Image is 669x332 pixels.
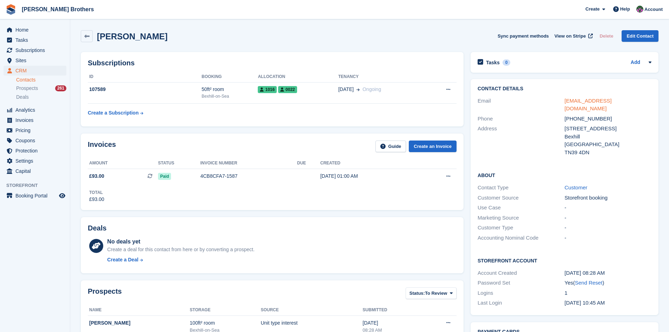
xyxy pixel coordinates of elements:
[15,146,58,156] span: Protection
[297,158,320,169] th: Due
[622,30,658,42] a: Edit Contact
[88,287,122,300] h2: Prospects
[88,158,158,169] th: Amount
[19,4,97,15] a: [PERSON_NAME] Brothers
[200,172,297,180] div: 4CB8CFA7-1587
[88,109,139,117] div: Create a Subscription
[190,319,261,327] div: 100ft² room
[88,71,202,83] th: ID
[585,6,599,13] span: Create
[478,194,564,202] div: Customer Source
[498,30,549,42] button: Sync payment methods
[565,184,588,190] a: Customer
[565,141,651,149] div: [GEOGRAPHIC_DATA]
[486,59,500,66] h2: Tasks
[565,194,651,202] div: Storefront booking
[565,98,612,112] a: [EMAIL_ADDRESS][DOMAIN_NAME]
[261,319,362,327] div: Unit type interest
[16,85,38,92] span: Prospects
[4,136,66,145] a: menu
[6,182,70,189] span: Storefront
[6,4,16,15] img: stora-icon-8386f47178a22dfd0bd8f6a31ec36ba5ce8667c1dd55bd0f319d3a0aa187defe.svg
[478,224,564,232] div: Customer Type
[409,290,425,297] span: Status:
[89,172,104,180] span: £93.00
[4,156,66,166] a: menu
[15,25,58,35] span: Home
[15,35,58,45] span: Tasks
[200,158,297,169] th: Invoice number
[503,59,511,66] div: 0
[278,86,297,93] span: 0022
[4,105,66,115] a: menu
[565,214,651,222] div: -
[478,115,564,123] div: Phone
[15,105,58,115] span: Analytics
[565,204,651,212] div: -
[15,191,58,201] span: Booking Portal
[555,33,586,40] span: View on Stripe
[478,184,564,192] div: Contact Type
[15,125,58,135] span: Pricing
[261,305,362,316] th: Source
[478,299,564,307] div: Last Login
[58,191,66,200] a: Preview store
[320,172,418,180] div: [DATE] 01:00 AM
[338,86,354,93] span: [DATE]
[15,115,58,125] span: Invoices
[97,32,168,41] h2: [PERSON_NAME]
[88,141,116,152] h2: Invoices
[478,97,564,113] div: Email
[478,257,651,264] h2: Storefront Account
[565,269,651,277] div: [DATE] 08:28 AM
[4,35,66,45] a: menu
[15,56,58,65] span: Sites
[573,280,604,286] span: ( )
[16,94,29,100] span: Deals
[4,166,66,176] a: menu
[88,305,190,316] th: Name
[107,256,254,263] a: Create a Deal
[15,156,58,166] span: Settings
[55,85,66,91] div: 261
[202,71,258,83] th: Booking
[565,234,651,242] div: -
[478,234,564,242] div: Accounting Nominal Code
[565,115,651,123] div: [PHONE_NUMBER]
[375,141,406,152] a: Guide
[89,196,104,203] div: £93.00
[15,66,58,76] span: CRM
[478,214,564,222] div: Marketing Source
[425,290,447,297] span: To Review
[202,93,258,99] div: Bexhill-on-Sea
[4,25,66,35] a: menu
[478,289,564,297] div: Logins
[552,30,594,42] a: View on Stripe
[107,256,138,263] div: Create a Deal
[4,191,66,201] a: menu
[363,305,421,316] th: Submitted
[4,115,66,125] a: menu
[644,6,663,13] span: Account
[409,141,457,152] a: Create an Invoice
[565,125,651,133] div: [STREET_ADDRESS]
[636,6,643,13] img: Nick Wright
[16,77,66,83] a: Contacts
[15,136,58,145] span: Coupons
[597,30,616,42] button: Delete
[107,246,254,253] div: Create a deal for this contact from here or by converting a prospect.
[565,224,651,232] div: -
[4,125,66,135] a: menu
[565,289,651,297] div: 1
[258,86,277,93] span: 1016
[478,125,564,156] div: Address
[320,158,418,169] th: Created
[620,6,630,13] span: Help
[631,59,640,67] a: Add
[258,71,338,83] th: Allocation
[565,300,605,306] time: 2025-09-11 09:45:42 UTC
[89,189,104,196] div: Total
[4,146,66,156] a: menu
[158,158,200,169] th: Status
[478,86,651,92] h2: Contact Details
